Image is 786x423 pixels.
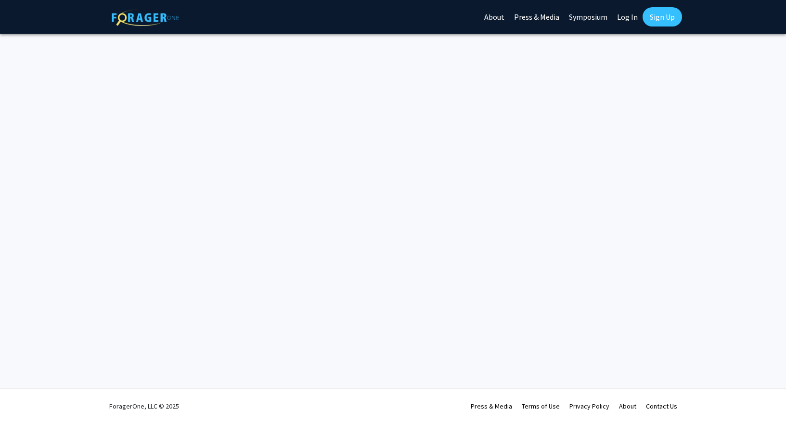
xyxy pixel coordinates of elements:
[619,402,636,410] a: About
[471,402,512,410] a: Press & Media
[643,7,682,26] a: Sign Up
[569,402,609,410] a: Privacy Policy
[109,389,179,423] div: ForagerOne, LLC © 2025
[112,9,179,26] img: ForagerOne Logo
[646,402,677,410] a: Contact Us
[522,402,560,410] a: Terms of Use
